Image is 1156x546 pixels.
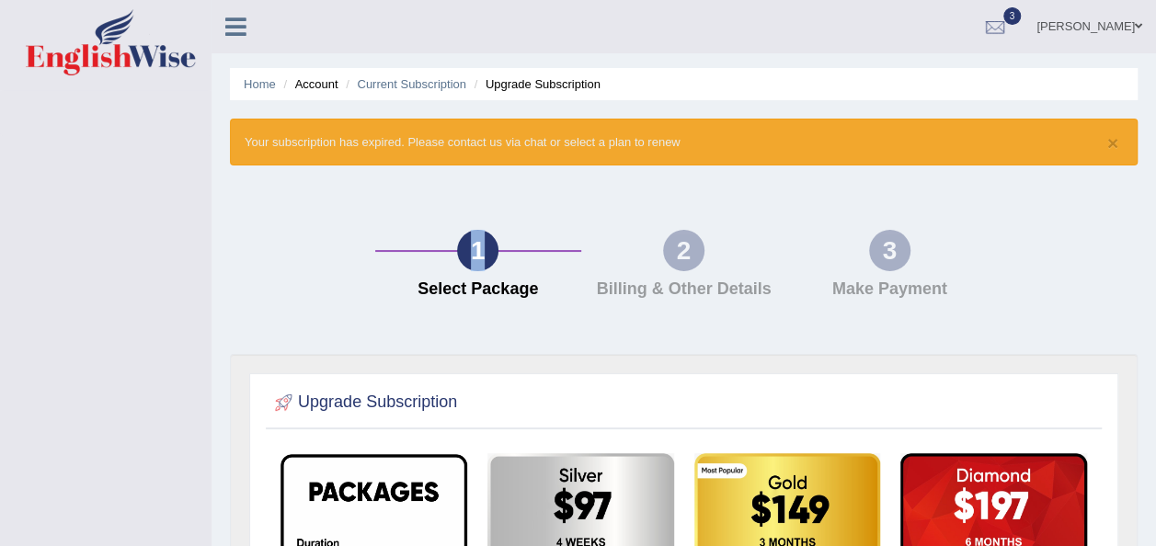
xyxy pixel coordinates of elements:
li: Account [279,75,338,93]
a: Home [244,77,276,91]
a: Current Subscription [357,77,466,91]
div: Your subscription has expired. Please contact us via chat or select a plan to renew [230,119,1138,165]
li: Upgrade Subscription [470,75,601,93]
h4: Select Package [384,280,572,299]
h4: Billing & Other Details [590,280,778,299]
div: 1 [457,230,498,271]
div: 2 [663,230,704,271]
div: 3 [869,230,910,271]
span: 3 [1003,7,1022,25]
h4: Make Payment [795,280,983,299]
h2: Upgrade Subscription [270,389,457,416]
button: × [1107,133,1118,153]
